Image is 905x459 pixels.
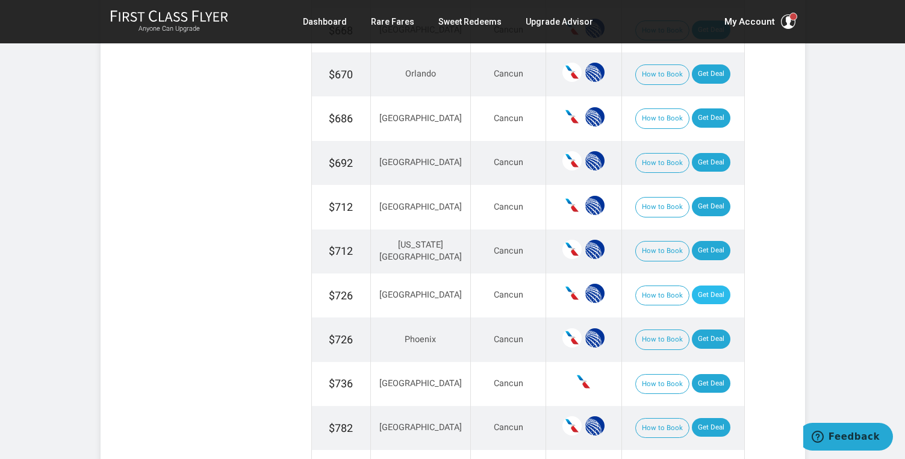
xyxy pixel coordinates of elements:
[692,329,730,349] a: Get Deal
[692,153,730,172] a: Get Deal
[494,69,523,79] span: Cancun
[585,416,605,436] span: United
[110,10,228,22] img: First Class Flyer
[526,11,593,33] a: Upgrade Advisor
[635,153,689,173] button: How to Book
[724,14,775,29] span: My Account
[379,202,462,212] span: [GEOGRAPHIC_DATA]
[562,284,582,303] span: American Airlines
[379,422,462,432] span: [GEOGRAPHIC_DATA]
[329,201,353,213] span: $712
[692,374,730,393] a: Get Deal
[562,151,582,170] span: American Airlines
[329,112,353,125] span: $686
[562,107,582,126] span: American Airlines
[329,377,353,390] span: $736
[303,11,347,33] a: Dashboard
[371,11,414,33] a: Rare Fares
[585,107,605,126] span: United
[562,416,582,436] span: American Airlines
[438,11,502,33] a: Sweet Redeems
[329,289,353,302] span: $726
[494,246,523,256] span: Cancun
[494,157,523,167] span: Cancun
[329,157,353,169] span: $692
[574,372,593,392] span: American Airlines
[110,25,228,33] small: Anyone Can Upgrade
[379,113,462,123] span: [GEOGRAPHIC_DATA]
[692,197,730,216] a: Get Deal
[635,418,689,439] button: How to Book
[692,64,730,84] a: Get Deal
[329,68,353,81] span: $670
[635,108,689,129] button: How to Book
[329,245,353,257] span: $712
[494,422,523,432] span: Cancun
[562,63,582,82] span: American Airlines
[110,10,228,34] a: First Class FlyerAnyone Can Upgrade
[494,202,523,212] span: Cancun
[635,286,689,306] button: How to Book
[379,240,462,263] span: [US_STATE][GEOGRAPHIC_DATA]
[692,241,730,260] a: Get Deal
[405,334,436,345] span: Phoenix
[379,157,462,167] span: [GEOGRAPHIC_DATA]
[405,69,436,79] span: Orlando
[692,108,730,128] a: Get Deal
[585,240,605,259] span: United
[329,422,353,434] span: $782
[329,333,353,346] span: $726
[635,241,689,261] button: How to Book
[635,329,689,350] button: How to Book
[494,290,523,300] span: Cancun
[585,328,605,348] span: United
[635,374,689,395] button: How to Book
[562,240,582,259] span: American Airlines
[724,14,795,29] button: My Account
[494,378,523,389] span: Cancun
[585,63,605,82] span: United
[635,197,689,217] button: How to Book
[803,423,893,453] iframe: Opens a widget where you can find more information
[562,328,582,348] span: American Airlines
[585,151,605,170] span: United
[692,286,730,305] a: Get Deal
[494,113,523,123] span: Cancun
[635,64,689,85] button: How to Book
[692,418,730,437] a: Get Deal
[494,334,523,345] span: Cancun
[585,284,605,303] span: United
[562,196,582,215] span: American Airlines
[379,378,462,389] span: [GEOGRAPHIC_DATA]
[585,196,605,215] span: United
[379,290,462,300] span: [GEOGRAPHIC_DATA]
